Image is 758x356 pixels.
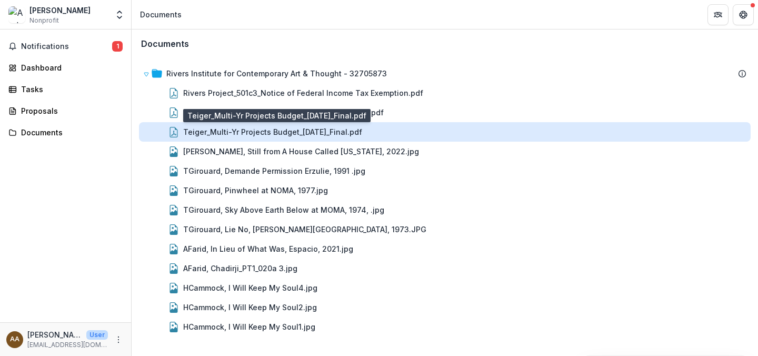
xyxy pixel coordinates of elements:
div: Rivers Institute for Contemporary Art & Thought - 32705873 [166,68,387,79]
p: [PERSON_NAME] [27,329,82,340]
div: HCammock, I Will Keep My Soul2.jpg [139,298,751,317]
div: HCammock, I Will Keep My Soul2.jpg [183,302,317,313]
img: Andrea Andersson [8,6,25,23]
div: TGirouard, Lie No, [PERSON_NAME][GEOGRAPHIC_DATA], 1973.JPG [183,224,426,235]
div: Teiger_Multi-Yr Projects Budget_[DATE]_Final.pdf [183,126,362,137]
div: AFarid, In Lieu of What Was, Espacio, 2021.jpg [183,243,353,254]
div: TGirouard, Pinwheel at NOMA, 1977.jpg [139,181,751,200]
div: AFarid, Chadirji_PT1_020a 3.jpg [183,263,297,274]
div: TGirouard, Sky Above Earth Below at MOMA, 1974, .jpg [139,200,751,220]
div: Rivers Project_2022 Annual Organizational Budget.pdf [183,107,384,118]
div: Rivers Institute for Contemporary Art & Thought - 32705873 [139,64,751,83]
a: Documents [4,124,127,141]
div: HCammock, I Will Keep My Soul4.jpg [183,282,317,293]
div: Rivers Project_501c3_Notice of Federal Income Tax Exemption.pdf [139,83,751,103]
div: Proposals [21,105,118,116]
button: Notifications1 [4,38,127,55]
div: Tasks [21,84,118,95]
div: Rivers Project_2022 Annual Organizational Budget.pdf [139,103,751,122]
p: User [86,330,108,340]
a: Dashboard [4,59,127,76]
h3: Documents [141,39,189,49]
div: TGirouard, Demande Permission Erzulie, 1991 .jpg [139,161,751,181]
div: Dashboard [21,62,118,73]
div: HCammock, I Will Keep My Soul1.jpg [183,321,315,332]
div: Documents [140,9,182,20]
div: HCammock, I Will Keep My Soul1.jpg [139,317,751,337]
div: [PERSON_NAME], Still from A House Called [US_STATE], 2022.jpg [183,146,419,157]
p: [EMAIL_ADDRESS][DOMAIN_NAME] [27,340,108,350]
div: [PERSON_NAME] [29,5,91,16]
div: AFarid, Chadirji_PT1_020a 3.jpg [139,259,751,278]
div: TGirouard, Pinwheel at NOMA, 1977.jpg [183,185,328,196]
button: More [112,333,125,346]
div: TGirouard, Sky Above Earth Below at MOMA, 1974, .jpg [183,204,384,215]
button: Partners [707,4,729,25]
nav: breadcrumb [136,7,186,22]
div: AFarid, In Lieu of What Was, Espacio, 2021.jpg [139,239,751,259]
span: Notifications [21,42,112,51]
span: Nonprofit [29,16,59,25]
div: Documents [21,127,118,138]
span: 1 [112,41,123,52]
div: Rivers Project_501c3_Notice of Federal Income Tax Exemption.pdf [183,87,423,98]
div: Teiger_Multi-Yr Projects Budget_[DATE]_Final.pdf [139,122,751,142]
div: Andrea Andersson [10,336,19,343]
div: Rivers Institute for Contemporary Art & Thought - 32705873Rivers Project_501c3_Notice of Federal ... [139,64,751,337]
div: HCammock, I Will Keep My Soul4.jpg [139,278,751,298]
button: Open entity switcher [112,4,127,25]
div: [PERSON_NAME], Still from A House Called [US_STATE], 2022.jpg [139,142,751,161]
button: Get Help [733,4,754,25]
a: Tasks [4,81,127,98]
a: Proposals [4,102,127,120]
div: TGirouard, Demande Permission Erzulie, 1991 .jpg [183,165,365,176]
div: TGirouard, Lie No, [PERSON_NAME][GEOGRAPHIC_DATA], 1973.JPG [139,220,751,239]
